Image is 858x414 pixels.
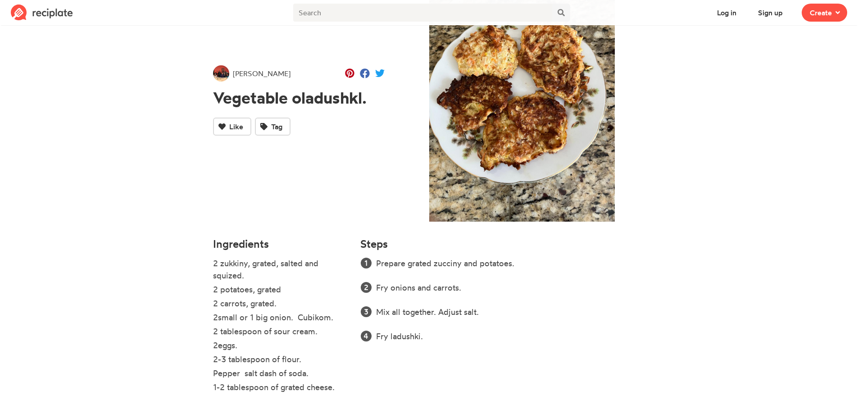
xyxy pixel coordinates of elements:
h1: Vegetable oladushkl. [213,89,385,107]
a: [PERSON_NAME] [213,65,291,82]
li: 2small or 1 big onion. Cubikom. [213,311,350,325]
li: Fry ladushki. [376,330,645,342]
button: Create [802,4,847,22]
li: 2eggs. [213,339,350,353]
li: 1-2 tablespoon of grated cheese. [213,381,350,395]
span: Create [810,7,832,18]
li: 2 carrots, grated. [213,297,350,311]
button: Like [213,118,251,136]
span: Like [229,121,243,132]
h4: Ingredients [213,238,350,250]
li: Prepare grated zucciny and potatoes. [376,257,645,269]
li: 2 tablespoon of sour cream. [213,325,350,339]
button: Log in [709,4,745,22]
li: Fry onions and carrots. [376,282,645,294]
li: Pepper salt dash of soda. [213,367,350,381]
span: [PERSON_NAME] [233,68,291,79]
img: User's avatar [213,65,229,82]
li: 2 potatoes, grated [213,283,350,297]
img: Reciplate [11,5,73,21]
li: Mix all together. Adjust salt. [376,306,645,318]
button: Sign up [750,4,791,22]
li: 2-3 tablespoon of flour. [213,353,350,367]
button: Tag [255,118,291,136]
h4: Steps [360,238,388,250]
span: Tag [271,121,282,132]
li: 2 zukkiny, grated, salted and squized. [213,257,350,283]
input: Search [293,4,552,22]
